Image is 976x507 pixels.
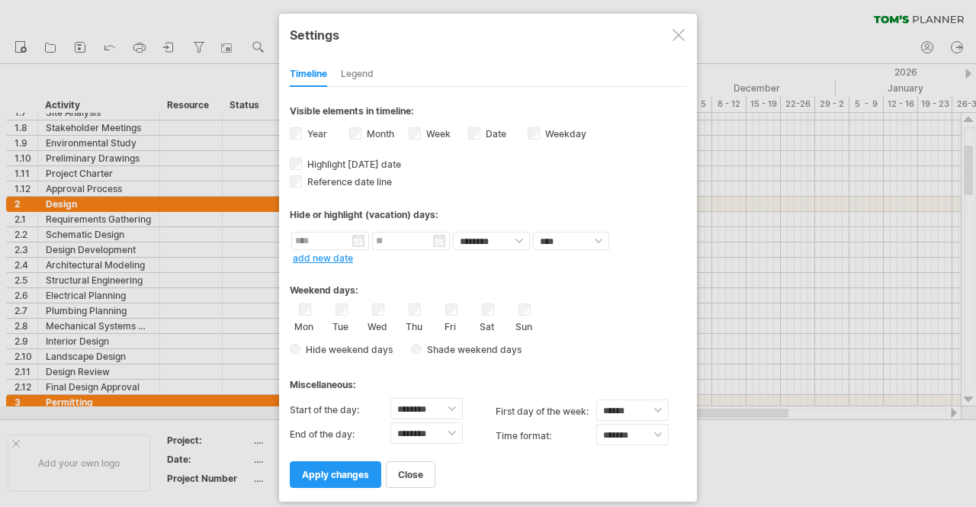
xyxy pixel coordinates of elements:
span: Shade weekend days [422,344,522,355]
label: Mon [294,318,313,332]
label: Time format: [496,424,596,448]
a: apply changes [290,461,381,488]
label: Sun [514,318,533,332]
div: Visible elements in timeline: [290,105,686,121]
div: Weekend days: [290,270,686,300]
div: Timeline [290,63,327,87]
label: Fri [441,318,460,332]
label: Thu [404,318,423,332]
span: Hide weekend days [300,344,393,355]
span: apply changes [302,469,369,480]
label: Date [483,128,506,140]
label: Month [364,128,394,140]
label: End of the day: [290,422,390,447]
label: Start of the day: [290,398,390,422]
div: Hide or highlight (vacation) days: [290,209,686,220]
label: first day of the week: [496,400,596,424]
a: close [386,461,435,488]
label: Week [423,128,451,140]
span: Reference date line [304,176,392,188]
label: Wed [368,318,387,332]
span: Highlight [DATE] date [304,159,401,170]
div: Legend [341,63,374,87]
span: close [398,469,423,480]
div: Settings [290,21,686,48]
a: add new date [293,252,353,264]
label: Year [304,128,327,140]
div: Miscellaneous: [290,364,686,394]
label: Weekday [542,128,586,140]
label: Sat [477,318,496,332]
label: Tue [331,318,350,332]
